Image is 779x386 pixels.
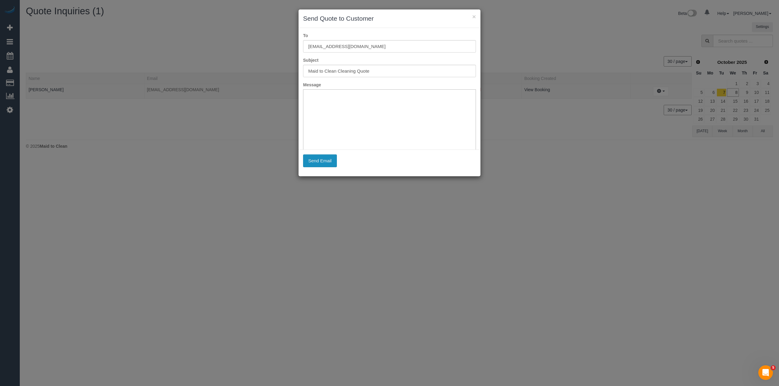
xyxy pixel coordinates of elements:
[303,154,337,167] button: Send Email
[758,365,773,380] iframe: Intercom live chat
[303,90,476,184] iframe: Rich Text Editor, editor1
[299,33,480,39] label: To
[472,13,476,20] button: ×
[303,14,476,23] h3: Send Quote to Customer
[303,65,476,77] input: Subject
[299,57,480,63] label: Subject
[771,365,776,370] span: 5
[303,40,476,53] input: To
[299,82,480,88] label: Message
